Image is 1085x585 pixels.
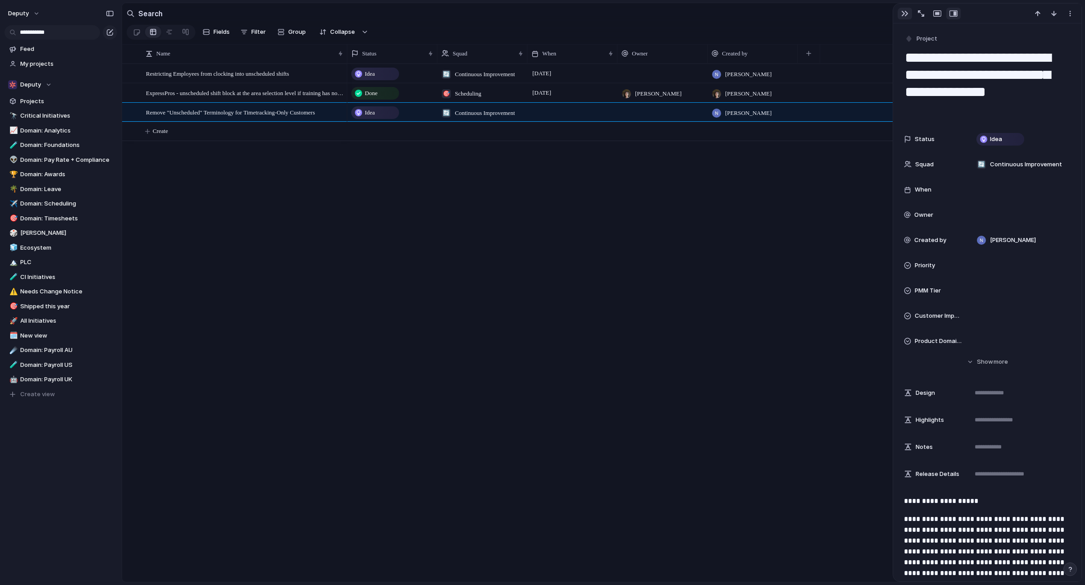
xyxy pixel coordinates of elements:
span: Feed [20,45,114,54]
span: Domain: Leave [20,185,114,194]
div: 🎯 [9,213,16,224]
button: 🔭 [8,111,17,120]
span: Restricting Employees from clocking into unscheduled shifts [146,68,289,78]
span: Release Details [916,470,959,479]
span: [PERSON_NAME] [635,89,681,98]
span: Domain: Timesheets [20,214,114,223]
span: Status [915,135,935,144]
button: ⚠️ [8,287,17,296]
button: 🗓️ [8,331,17,340]
span: Projects [20,97,114,106]
div: 🎲[PERSON_NAME] [5,226,117,240]
a: 🚀All Initiatives [5,314,117,328]
span: [PERSON_NAME] [990,236,1036,245]
div: ☄️Domain: Payroll AU [5,343,117,357]
button: 🤖 [8,375,17,384]
a: Projects [5,95,117,108]
button: Group [273,25,310,39]
span: [PERSON_NAME] [725,70,772,79]
div: 🏔️ [9,257,16,268]
div: 🏆 [9,169,16,180]
span: All Initiatives [20,316,114,325]
span: Create [153,127,168,136]
button: Filter [237,25,269,39]
button: 🏆 [8,170,17,179]
button: ☄️ [8,346,17,355]
span: Domain: Payroll UK [20,375,114,384]
span: Owner [632,49,648,58]
a: 🔭Critical Initiatives [5,109,117,123]
span: Collapse [330,27,355,37]
div: 🎯 [442,89,451,98]
div: 🎲 [9,228,16,238]
a: 🤖Domain: Payroll UK [5,373,117,386]
span: Fields [213,27,230,37]
div: 🧪Domain: Payroll US [5,358,117,372]
a: 📈Domain: Analytics [5,124,117,137]
span: more [994,357,1008,366]
span: Domain: Payroll AU [20,346,114,355]
span: Deputy [20,80,41,89]
button: 🎲 [8,229,17,238]
div: 🧪 [9,140,16,151]
div: 🧪 [9,360,16,370]
span: Needs Change Notice [20,287,114,296]
span: Design [916,388,935,398]
div: 🤖 [9,375,16,385]
span: Filter [251,27,266,37]
span: Scheduling [455,89,481,98]
span: Group [288,27,306,37]
span: [DATE] [530,68,554,79]
button: 🚀 [8,316,17,325]
span: Notes [916,443,933,452]
a: 🌴Domain: Leave [5,183,117,196]
span: Ecosystem [20,243,114,252]
div: 👽Domain: Pay Rate + Compliance [5,153,117,167]
a: 🎯Shipped this year [5,300,117,313]
a: 🧪Domain: Foundations [5,138,117,152]
div: 🧪CI Initiatives [5,270,117,284]
button: 🎯 [8,302,17,311]
span: Domain: Scheduling [20,199,114,208]
span: Customer Impact [915,311,962,320]
span: Critical Initiatives [20,111,114,120]
span: My projects [20,59,114,69]
div: 🧊Ecosystem [5,241,117,255]
a: 🗓️New view [5,329,117,343]
button: ✈️ [8,199,17,208]
span: PLC [20,258,114,267]
div: 👽 [9,155,16,165]
span: Remove "Unscheduled" Terminology for Timetracking-Only Customers [146,107,315,117]
button: 🧪 [8,141,17,150]
span: deputy [8,9,29,18]
button: Project [903,32,940,46]
span: Domain: Analytics [20,126,114,135]
span: When [542,49,556,58]
div: 🎯 [9,301,16,311]
span: Shipped this year [20,302,114,311]
span: Show [977,357,993,366]
span: Continuous Improvement [455,70,515,79]
button: 🏔️ [8,258,17,267]
span: Create view [20,390,55,399]
a: ⚠️Needs Change Notice [5,285,117,298]
span: Domain: Pay Rate + Compliance [20,155,114,165]
div: 🔭 [9,111,16,121]
span: Domain: Payroll US [20,361,114,370]
button: Create view [5,388,117,401]
span: Squad [915,160,934,169]
span: When [915,185,931,194]
button: Showmore [904,354,1071,370]
a: 🏔️PLC [5,256,117,269]
button: Deputy [5,78,117,91]
div: ⚠️ [9,287,16,297]
div: 🧊 [9,242,16,253]
a: 🎯Domain: Timesheets [5,212,117,225]
span: Domain: Awards [20,170,114,179]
